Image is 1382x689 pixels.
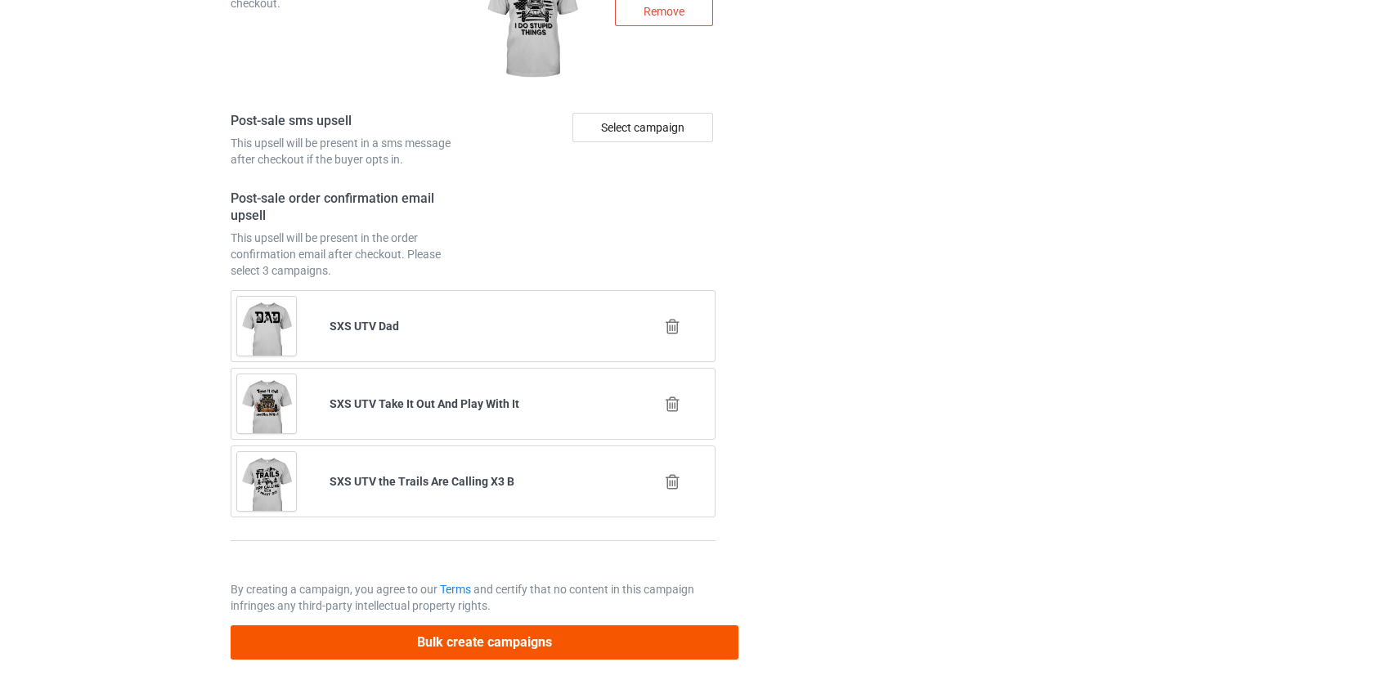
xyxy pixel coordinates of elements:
[330,475,514,488] b: SXS UTV the Trails Are Calling X3 B
[231,581,716,614] p: By creating a campaign, you agree to our and certify that no content in this campaign infringes a...
[330,320,399,333] b: SXS UTV Dad
[231,625,739,659] button: Bulk create campaigns
[231,190,468,224] h4: Post-sale order confirmation email upsell
[330,397,519,410] b: SXS UTV Take It Out And Play With It
[231,230,468,279] div: This upsell will be present in the order confirmation email after checkout. Please select 3 campa...
[440,583,471,596] a: Terms
[572,113,713,142] div: Select campaign
[231,135,468,168] div: This upsell will be present in a sms message after checkout if the buyer opts in.
[231,113,468,130] h4: Post-sale sms upsell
